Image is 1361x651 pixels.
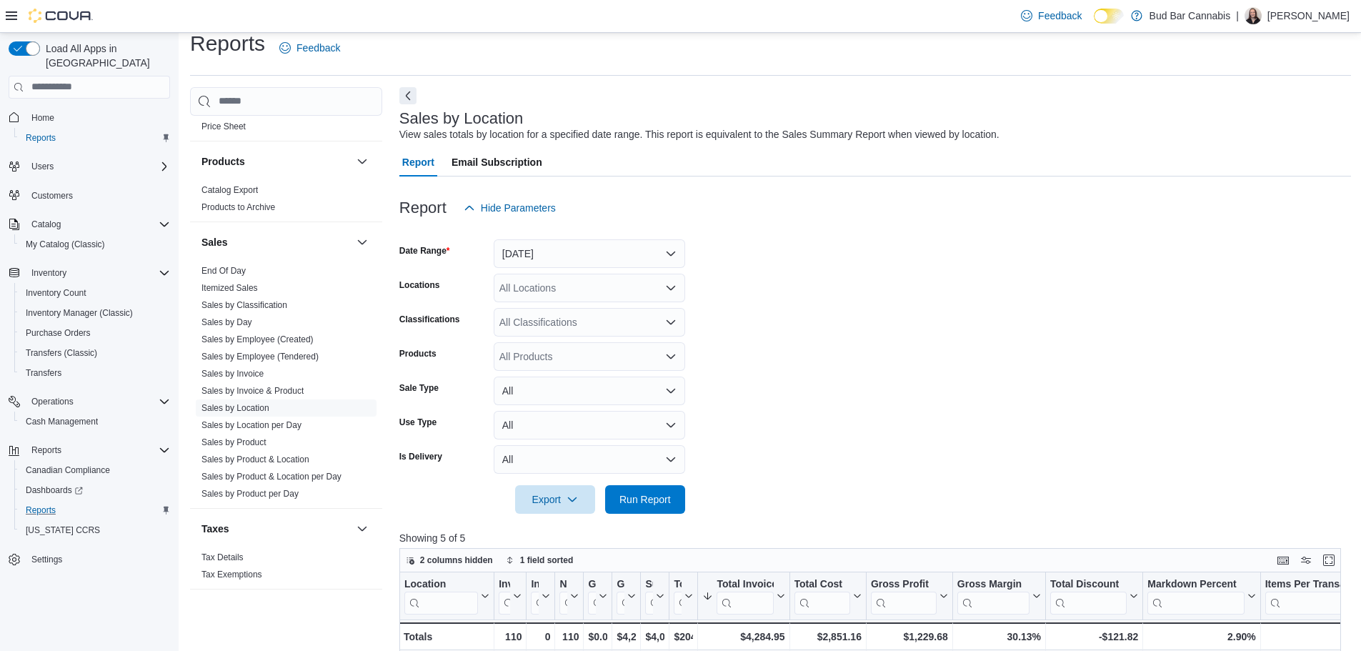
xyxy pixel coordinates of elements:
[3,185,176,206] button: Customers
[665,282,677,294] button: Open list of options
[645,577,653,591] div: Subtotal
[201,489,299,499] a: Sales by Product per Day
[20,364,170,382] span: Transfers
[14,128,176,148] button: Reports
[26,216,66,233] button: Catalog
[399,382,439,394] label: Sale Type
[26,551,68,568] a: Settings
[20,502,61,519] a: Reports
[20,462,170,479] span: Canadian Compliance
[3,440,176,460] button: Reports
[20,482,170,499] span: Dashboards
[399,110,524,127] h3: Sales by Location
[674,577,693,614] button: Total Tax
[20,304,170,322] span: Inventory Manager (Classic)
[40,41,170,70] span: Load All Apps in [GEOGRAPHIC_DATA]
[26,464,110,476] span: Canadian Compliance
[494,377,685,405] button: All
[26,158,59,175] button: Users
[702,628,784,645] div: $4,284.95
[26,264,72,282] button: Inventory
[957,628,1041,645] div: 30.13%
[201,202,275,212] a: Products to Archive
[201,235,351,249] button: Sales
[1147,577,1255,614] button: Markdown Percent
[1094,9,1124,24] input: Dark Mode
[3,214,176,234] button: Catalog
[499,628,522,645] div: 110
[399,417,437,428] label: Use Type
[26,109,60,126] a: Home
[26,307,133,319] span: Inventory Manager (Classic)
[404,577,478,614] div: Location
[404,577,478,591] div: Location
[354,234,371,251] button: Sales
[957,577,1030,614] div: Gross Margin
[1267,7,1350,24] p: [PERSON_NAME]
[190,182,382,222] div: Products
[617,577,624,591] div: Gross Sales
[14,283,176,303] button: Inventory Count
[531,577,539,614] div: Invoices Ref
[26,327,91,339] span: Purchase Orders
[20,324,170,342] span: Purchase Orders
[201,472,342,482] a: Sales by Product & Location per Day
[26,132,56,144] span: Reports
[402,148,434,177] span: Report
[588,628,607,645] div: $0.00
[190,262,382,508] div: Sales
[190,29,265,58] h1: Reports
[617,577,624,614] div: Gross Sales
[559,628,579,645] div: 110
[399,199,447,217] h3: Report
[531,577,539,591] div: Invoices Ref
[201,437,266,447] a: Sales by Product
[20,344,103,362] a: Transfers (Classic)
[201,282,258,294] span: Itemized Sales
[20,413,170,430] span: Cash Management
[400,552,499,569] button: 2 columns hidden
[201,471,342,482] span: Sales by Product & Location per Day
[201,202,275,213] span: Products to Archive
[201,121,246,132] span: Price Sheet
[201,351,319,362] span: Sales by Employee (Tendered)
[201,283,258,293] a: Itemized Sales
[20,304,139,322] a: Inventory Manager (Classic)
[20,236,111,253] a: My Catalog (Classic)
[20,522,106,539] a: [US_STATE] CCRS
[26,393,79,410] button: Operations
[645,577,664,614] button: Subtotal
[201,454,309,464] a: Sales by Product & Location
[674,577,682,614] div: Total Tax
[31,554,62,565] span: Settings
[499,577,510,614] div: Invoices Sold
[190,118,382,141] div: Pricing
[26,550,170,568] span: Settings
[31,267,66,279] span: Inventory
[26,393,170,410] span: Operations
[20,236,170,253] span: My Catalog (Classic)
[399,314,460,325] label: Classifications
[201,368,264,379] span: Sales by Invoice
[201,334,314,345] span: Sales by Employee (Created)
[26,216,170,233] span: Catalog
[201,403,269,413] a: Sales by Location
[26,505,56,516] span: Reports
[26,442,67,459] button: Reports
[794,577,861,614] button: Total Cost
[26,367,61,379] span: Transfers
[31,444,61,456] span: Reports
[617,628,636,645] div: $4,202.66
[201,402,269,414] span: Sales by Location
[201,420,301,430] a: Sales by Location per Day
[794,577,849,591] div: Total Cost
[20,129,61,146] a: Reports
[871,577,948,614] button: Gross Profit
[14,234,176,254] button: My Catalog (Classic)
[957,577,1041,614] button: Gross Margin
[14,500,176,520] button: Reports
[588,577,596,591] div: Gift Cards
[14,323,176,343] button: Purchase Orders
[31,190,73,202] span: Customers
